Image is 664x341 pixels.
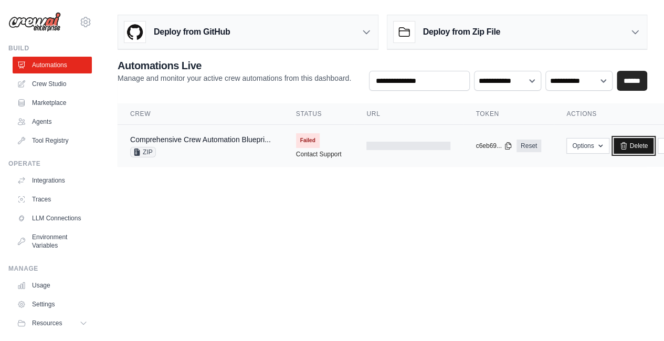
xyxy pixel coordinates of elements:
span: ZIP [130,147,156,157]
a: Reset [517,140,541,152]
button: c6eb69... [476,142,512,150]
button: Options [566,138,609,154]
a: LLM Connections [13,210,92,227]
p: Manage and monitor your active crew automations from this dashboard. [118,73,351,83]
span: Resources [32,319,62,327]
div: Widżet czatu [612,291,664,341]
a: Integrations [13,172,92,189]
th: Status [283,103,354,125]
a: Delete [614,138,654,154]
h3: Deploy from GitHub [154,26,230,38]
th: Token [463,103,554,125]
div: Manage [8,264,92,273]
a: Comprehensive Crew Automation Bluepri... [130,135,271,144]
a: Marketplace [13,94,92,111]
iframe: Chat Widget [612,291,664,341]
a: Contact Support [296,150,342,158]
div: Operate [8,159,92,168]
a: Agents [13,113,92,130]
div: Build [8,44,92,52]
a: Automations [13,57,92,73]
img: GitHub Logo [124,22,145,42]
a: Tool Registry [13,132,92,149]
img: Logo [8,12,61,32]
a: Usage [13,277,92,294]
a: Environment Variables [13,229,92,254]
a: Settings [13,296,92,313]
a: Crew Studio [13,76,92,92]
th: Crew [118,103,283,125]
h3: Deploy from Zip File [423,26,500,38]
a: Traces [13,191,92,208]
button: Resources [13,315,92,332]
span: Failed [296,133,320,148]
h2: Automations Live [118,58,351,73]
th: URL [354,103,463,125]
